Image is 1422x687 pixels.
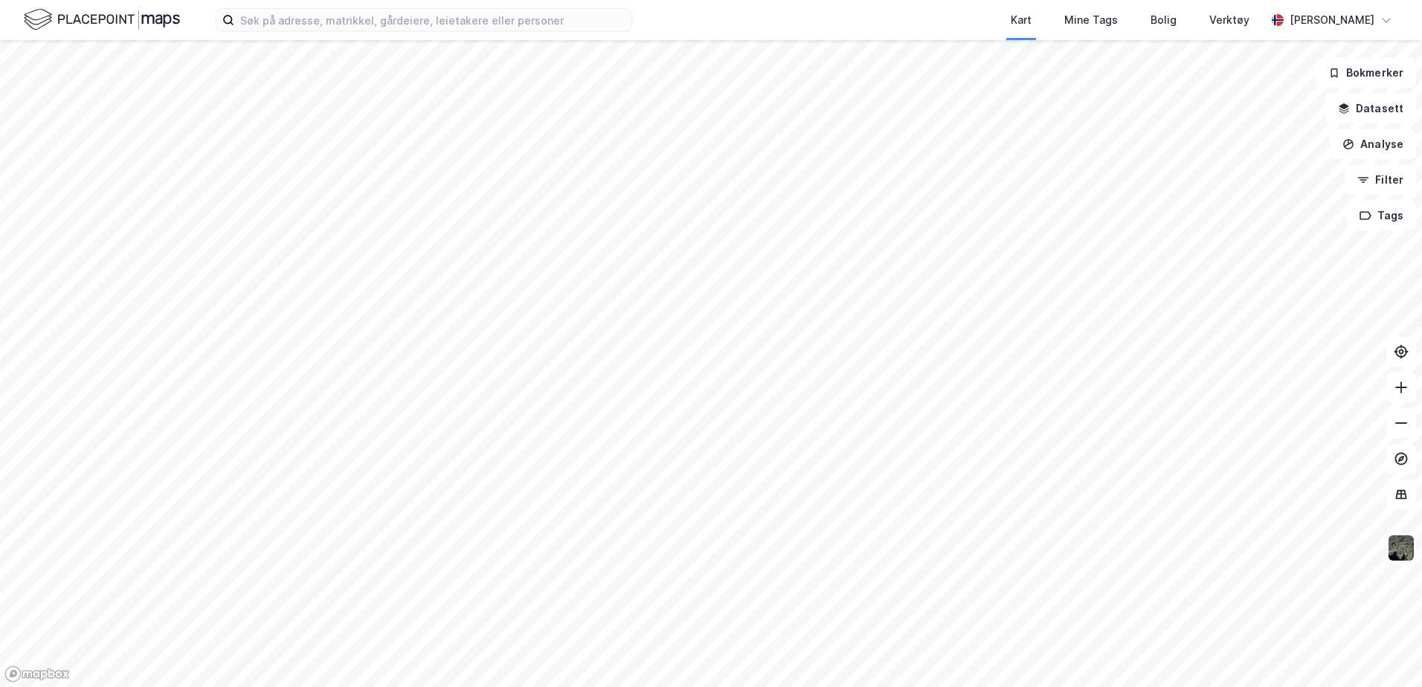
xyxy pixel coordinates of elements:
button: Tags [1347,201,1416,230]
div: Kart [1011,11,1032,29]
iframe: Chat Widget [1348,616,1422,687]
div: [PERSON_NAME] [1290,11,1374,29]
a: Mapbox homepage [4,665,70,683]
div: Bolig [1151,11,1177,29]
img: logo.f888ab2527a4732fd821a326f86c7f29.svg [24,7,180,33]
input: Søk på adresse, matrikkel, gårdeiere, leietakere eller personer [234,9,631,31]
div: Verktøy [1209,11,1249,29]
button: Analyse [1330,129,1416,159]
button: Filter [1345,165,1416,195]
div: Mine Tags [1064,11,1118,29]
div: Kontrollprogram for chat [1348,616,1422,687]
img: 9k= [1387,534,1415,562]
button: Datasett [1325,94,1416,123]
button: Bokmerker [1316,58,1416,88]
